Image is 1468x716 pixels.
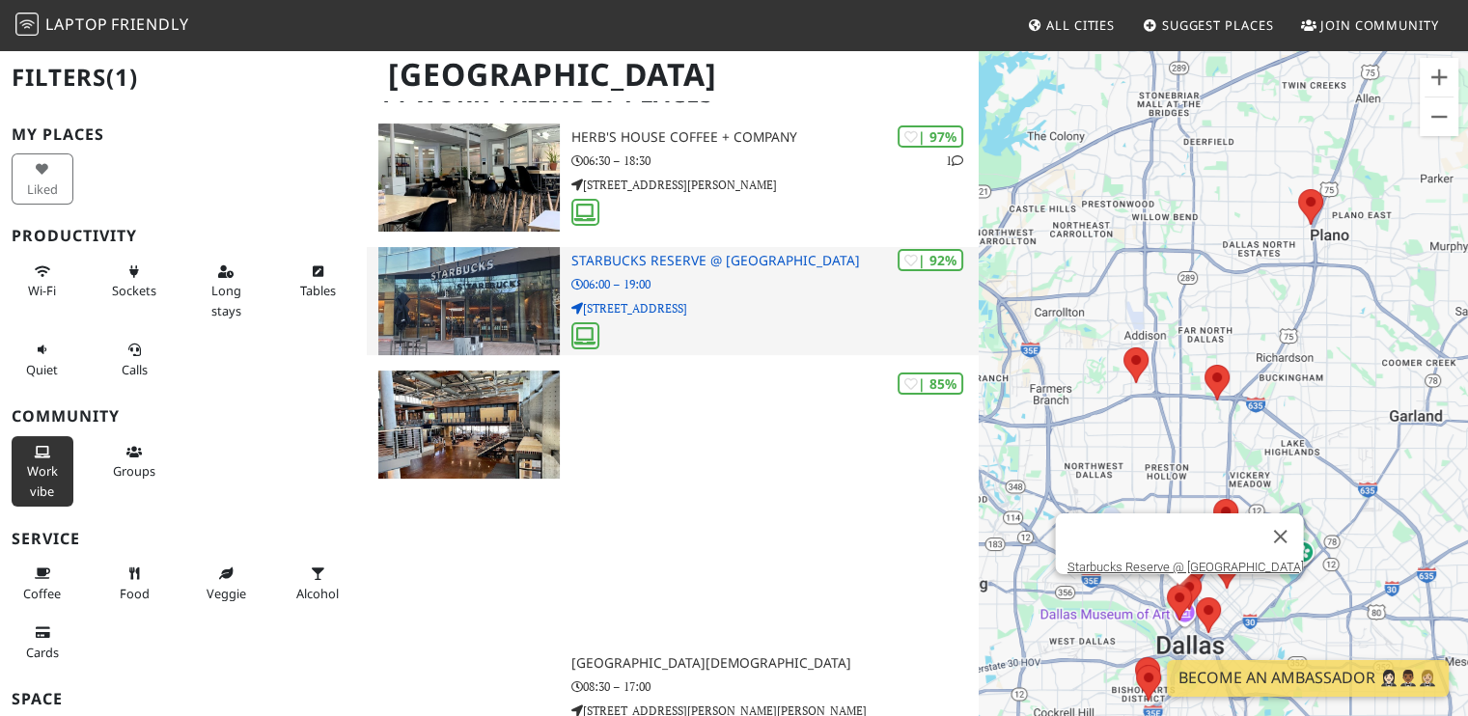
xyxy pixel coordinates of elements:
button: Zoom out [1420,97,1458,136]
span: All Cities [1046,16,1115,34]
span: Friendly [111,14,188,35]
a: Join Community [1293,8,1447,42]
button: Wi-Fi [12,256,73,307]
span: People working [27,462,58,499]
a: All Cities [1019,8,1122,42]
p: 06:00 – 19:00 [571,275,980,293]
h3: My Places [12,125,355,144]
img: Watermark Community Church [378,371,559,479]
div: | 85% [898,372,963,395]
p: [STREET_ADDRESS][PERSON_NAME] [571,176,980,194]
button: Close [1257,513,1303,560]
h1: [GEOGRAPHIC_DATA] [373,48,975,101]
p: 06:30 – 18:30 [571,151,980,170]
span: Veggie [207,585,246,602]
h3: Herb's House Coffee + Company [571,129,980,146]
button: Cards [12,617,73,668]
p: [STREET_ADDRESS] [571,299,980,317]
span: Laptop [45,14,108,35]
button: Coffee [12,558,73,609]
button: Zoom in [1420,58,1458,96]
span: Work-friendly tables [300,282,336,299]
h3: Productivity [12,227,355,245]
span: (1) [106,61,138,93]
button: Veggie [195,558,257,609]
h3: Community [12,407,355,426]
span: Coffee [23,585,61,602]
h2: Filters [12,48,355,107]
div: | 92% [898,249,963,271]
a: LaptopFriendly LaptopFriendly [15,9,189,42]
h3: [GEOGRAPHIC_DATA][DEMOGRAPHIC_DATA] [571,655,980,672]
button: Alcohol [287,558,348,609]
span: Join Community [1320,16,1439,34]
button: Quiet [12,334,73,385]
a: Herb's House Coffee + Company | 97% 1 Herb's House Coffee + Company 06:30 – 18:30 [STREET_ADDRESS... [367,124,979,232]
img: LaptopFriendly [15,13,39,36]
div: | 97% [898,125,963,148]
span: Credit cards [26,644,59,661]
span: Quiet [26,361,58,378]
button: Groups [103,436,165,487]
button: Sockets [103,256,165,307]
button: Work vibe [12,436,73,507]
span: Food [120,585,150,602]
button: Tables [287,256,348,307]
span: Long stays [211,282,241,318]
span: Video/audio calls [122,361,148,378]
a: Suggest Places [1135,8,1282,42]
span: Alcohol [296,585,339,602]
button: Food [103,558,165,609]
button: Calls [103,334,165,385]
img: Herb's House Coffee + Company [378,124,559,232]
img: Starbucks Reserve @ Olive St [378,247,559,355]
span: Suggest Places [1162,16,1274,34]
a: Starbucks Reserve @ Olive St | 92% Starbucks Reserve @ [GEOGRAPHIC_DATA] 06:00 – 19:00 [STREET_AD... [367,247,979,355]
p: 1 [946,151,963,170]
h3: Service [12,530,355,548]
p: 08:30 – 17:00 [571,677,980,696]
button: Long stays [195,256,257,326]
h3: Space [12,690,355,708]
span: Group tables [113,462,155,480]
a: Starbucks Reserve @ [GEOGRAPHIC_DATA] [1066,560,1303,574]
h3: Starbucks Reserve @ [GEOGRAPHIC_DATA] [571,253,980,269]
span: Stable Wi-Fi [28,282,56,299]
span: Power sockets [112,282,156,299]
